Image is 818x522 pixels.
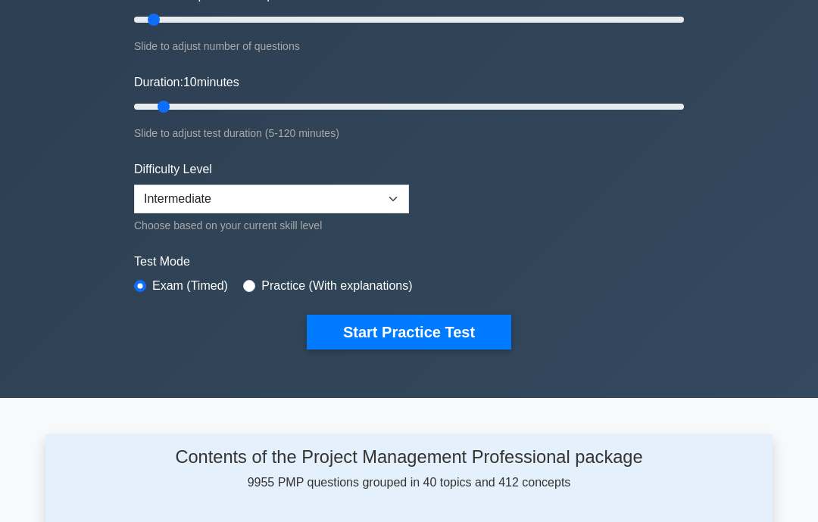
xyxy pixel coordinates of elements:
div: Slide to adjust number of questions [134,37,684,55]
label: Difficulty Level [134,160,212,179]
div: 9955 PMP questions grouped in 40 topics and 412 concepts [155,446,663,492]
button: Start Practice Test [307,315,511,350]
span: 10 [183,76,197,89]
label: Exam (Timed) [152,277,228,295]
h4: Contents of the Project Management Professional package [155,446,663,468]
label: Practice (With explanations) [261,277,412,295]
label: Test Mode [134,253,684,271]
label: Duration: minutes [134,73,239,92]
div: Slide to adjust test duration (5-120 minutes) [134,124,684,142]
div: Choose based on your current skill level [134,216,409,235]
